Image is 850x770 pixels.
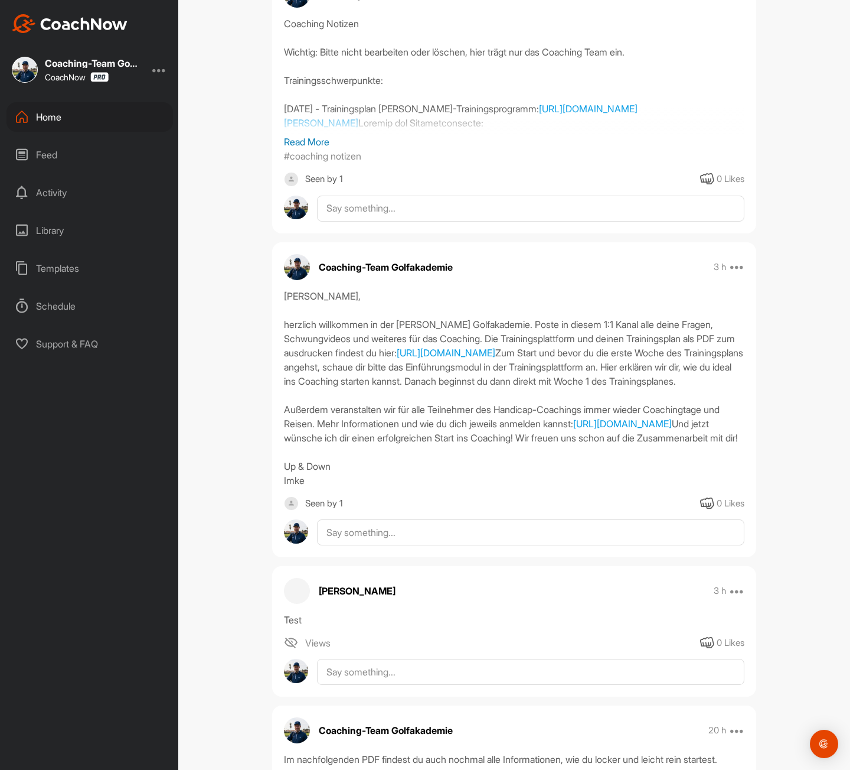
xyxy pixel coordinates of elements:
img: CoachNow [12,14,127,33]
img: avatar [284,717,310,743]
p: 3 h [714,261,726,273]
div: Activity [6,178,173,207]
img: avatar [284,659,308,683]
img: CoachNow Pro [90,72,109,82]
div: [PERSON_NAME], herzlich willkommen in der [PERSON_NAME] Golfakademie. Poste in diesem 1:1 Kanal a... [284,289,744,488]
div: Seen by 1 [305,172,343,187]
div: Test [284,613,744,627]
div: Support & FAQ [6,329,173,359]
p: Coaching-Team Golfakademie [319,723,453,737]
p: 3 h [714,585,726,597]
a: [URL][DOMAIN_NAME] [573,418,672,430]
div: Templates [6,254,173,283]
div: 0 Likes [717,497,744,511]
div: Coaching Notizen Wichtig: Bitte nicht bearbeiten oder löschen, hier trägt nur das Coaching Team e... [284,17,744,135]
img: avatar [284,519,308,544]
div: 0 Likes [717,173,744,186]
img: square_default-ef6cabf814de5a2bf16c804365e32c732080f9872bdf737d349900a9daf73cf9.png [284,496,299,511]
div: Seen by 1 [305,496,343,511]
img: icon [284,636,298,650]
img: square_default-ef6cabf814de5a2bf16c804365e32c732080f9872bdf737d349900a9daf73cf9.png [284,172,299,187]
img: avatar [284,254,310,280]
div: Coaching-Team Golfakademie [45,59,139,68]
div: 0 Likes [717,636,744,650]
div: Home [6,102,173,132]
div: Schedule [6,291,173,321]
div: CoachNow [45,72,109,82]
img: square_76f96ec4196c1962453f0fa417d3756b.jpg [12,57,38,83]
p: #coaching notizen [284,149,361,163]
p: [PERSON_NAME] [319,584,395,598]
p: 20 h [708,724,726,736]
div: Open Intercom Messenger [810,730,838,758]
p: Read More [284,135,744,149]
span: Views [305,636,331,650]
p: Coaching-Team Golfakademie [319,260,453,274]
a: [URL][DOMAIN_NAME] [397,347,495,359]
div: Feed [6,140,173,170]
div: Library [6,216,173,245]
img: avatar [284,196,308,220]
div: Im nachfolgenden PDF findest du auch nochmal alle Informationen, wie du locker und leicht rein st... [284,752,744,766]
